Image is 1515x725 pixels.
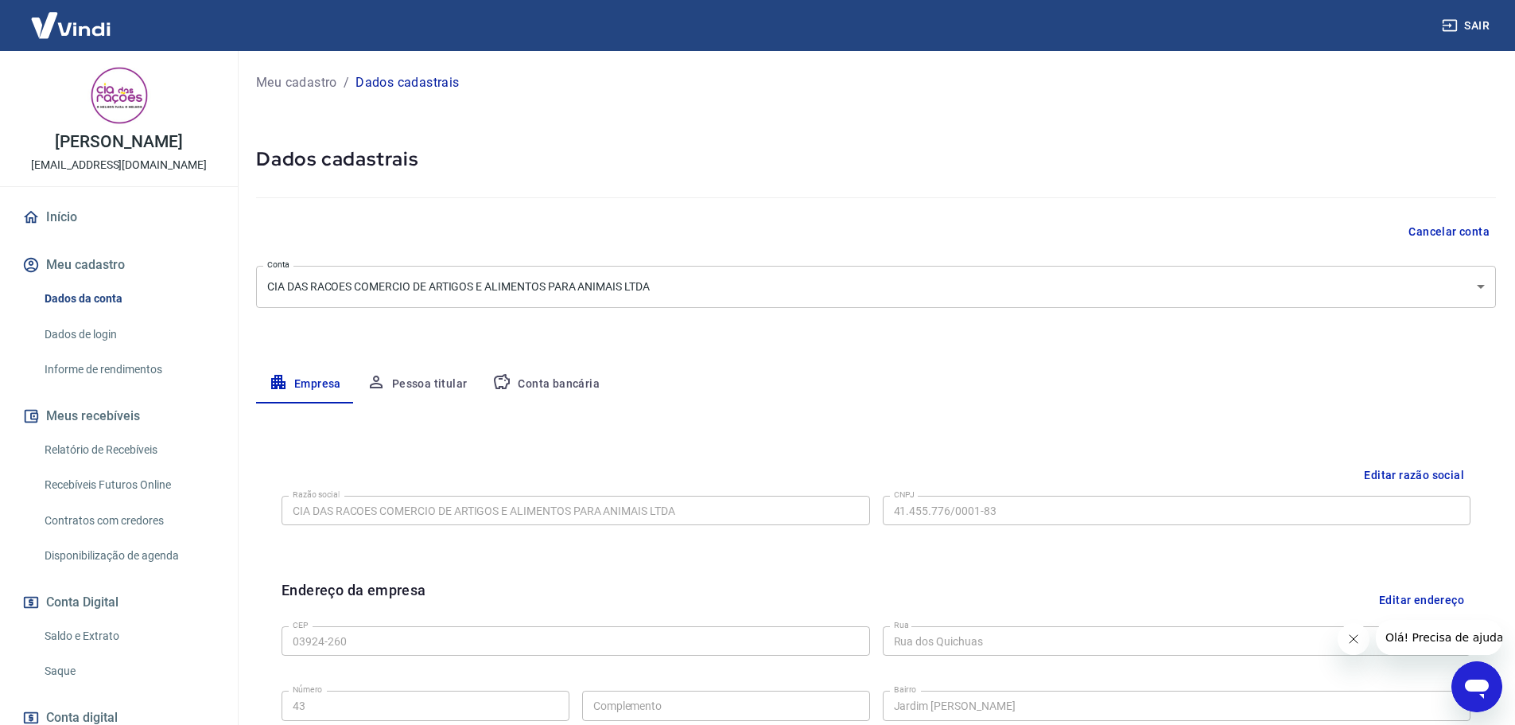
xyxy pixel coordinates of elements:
button: Pessoa titular [354,365,480,403]
button: Cancelar conta [1402,217,1496,247]
p: / [344,73,349,92]
div: CIA DAS RACOES COMERCIO DE ARTIGOS E ALIMENTOS PARA ANIMAIS LTDA [256,266,1496,308]
a: Informe de rendimentos [38,353,219,386]
label: Razão social [293,489,340,501]
a: Saldo e Extrato [38,620,219,653]
h5: Dados cadastrais [256,146,1496,172]
button: Conta bancária [480,365,612,403]
button: Sair [1439,11,1496,41]
iframe: Fechar mensagem [1338,623,1369,655]
p: Dados cadastrais [355,73,459,92]
label: Bairro [894,684,916,696]
label: Conta [267,259,289,271]
a: Recebíveis Futuros Online [38,469,219,501]
button: Empresa [256,365,354,403]
img: Vindi [19,1,122,49]
button: Meu cadastro [19,248,219,283]
a: Meu cadastro [256,73,337,92]
a: Relatório de Recebíveis [38,434,219,466]
button: Meus recebíveis [19,399,219,434]
label: CNPJ [894,489,915,501]
a: Contratos com credores [38,505,219,537]
button: Editar razão social [1358,461,1470,490]
label: Número [293,684,322,696]
a: Início [19,200,219,235]
a: Saque [38,655,219,688]
button: Editar endereço [1373,579,1470,620]
label: Rua [894,619,909,631]
span: Olá! Precisa de ajuda? [10,11,134,24]
a: Dados da conta [38,283,219,315]
h6: Endereço da empresa [282,579,426,620]
a: Disponibilização de agenda [38,540,219,572]
p: [PERSON_NAME] [55,134,182,150]
button: Conta Digital [19,585,219,620]
p: [EMAIL_ADDRESS][DOMAIN_NAME] [31,157,207,173]
img: c918db22-348d-4879-a5af-34a646ea1414.jpeg [87,64,151,127]
a: Dados de login [38,318,219,351]
iframe: Mensagem da empresa [1376,620,1502,655]
iframe: Botão para abrir a janela de mensagens [1451,661,1502,712]
label: CEP [293,619,308,631]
